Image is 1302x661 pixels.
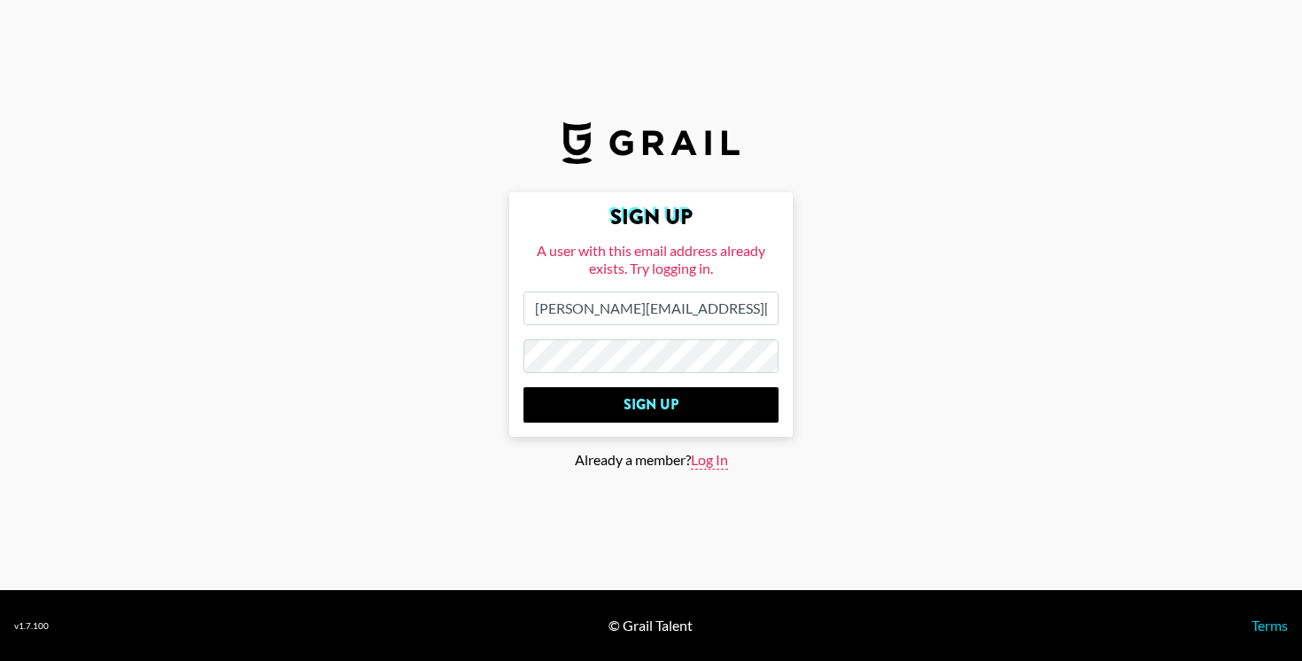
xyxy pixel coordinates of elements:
[562,121,740,164] img: Grail Talent Logo
[691,451,728,470] span: Log In
[523,387,779,423] input: Sign Up
[14,620,49,632] div: v 1.7.100
[1252,617,1288,634] a: Terms
[523,242,779,277] div: A user with this email address already exists. Try logging in.
[523,292,779,325] input: Email
[523,206,779,228] h2: Sign Up
[14,451,1288,470] div: Already a member?
[608,617,693,634] div: © Grail Talent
